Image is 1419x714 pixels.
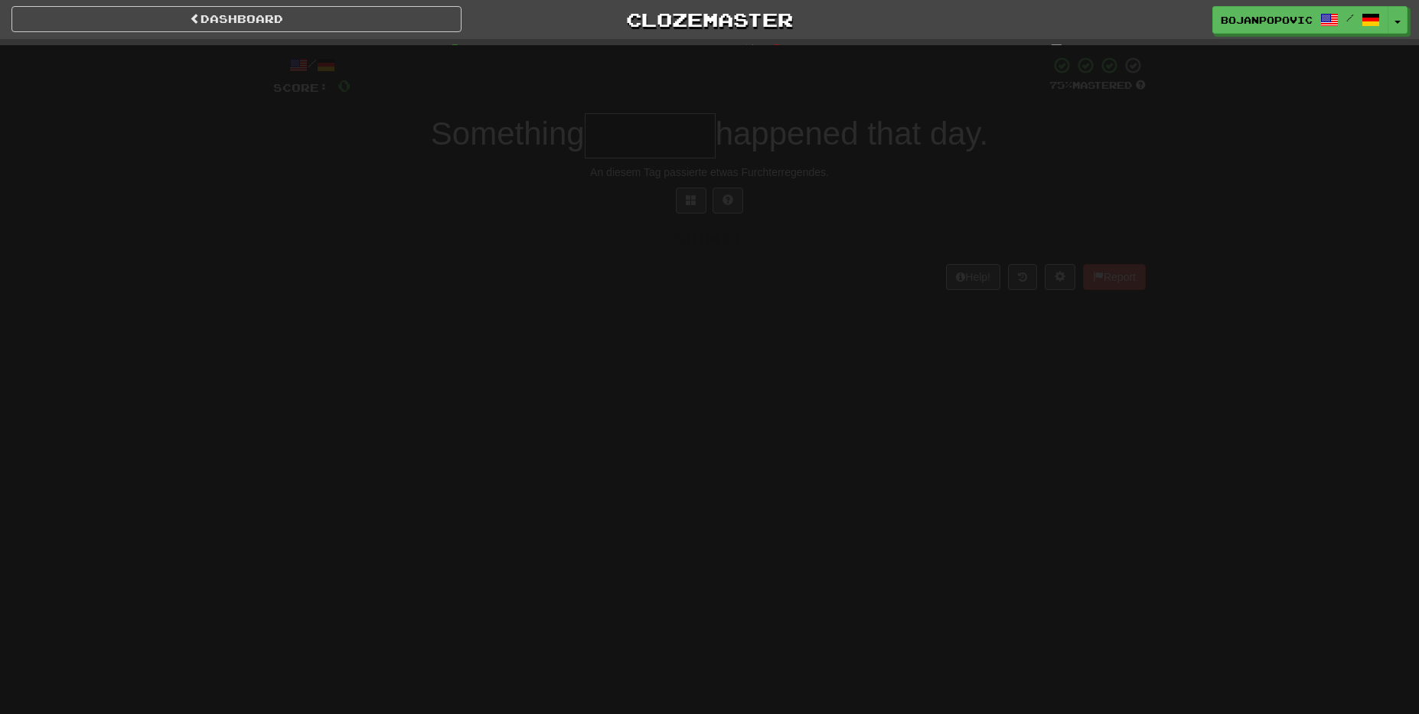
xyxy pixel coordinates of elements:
div: Mastered [1049,79,1146,93]
div: / [273,56,351,75]
button: Submit [662,221,757,256]
span: Incorrect [636,43,732,58]
button: Round history (alt+y) [1008,264,1037,290]
span: Something [431,116,585,152]
button: Report [1083,264,1146,290]
div: An diesem Tag passierte etwas Furchterregendes. [273,165,1146,180]
span: / [1346,12,1354,23]
span: 0 [449,41,462,59]
a: Dashboard [11,6,462,32]
span: 0 [338,76,351,95]
span: happened that day. [716,116,989,152]
span: To go [957,43,1011,58]
span: 0 [770,41,783,59]
button: Single letter hint - you only get 1 per sentence and score half the points! alt+h [713,187,743,214]
a: bojanpopovic / [1212,6,1388,34]
span: 75 % [1049,79,1072,91]
button: Switch sentence to multiple choice alt+p [676,187,706,214]
button: Help! [946,264,1000,290]
span: bojanpopovic [1221,13,1313,27]
a: Clozemaster [484,6,935,33]
span: Correct [335,43,410,58]
span: 3 [1049,41,1062,59]
span: Score: [273,81,328,94]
